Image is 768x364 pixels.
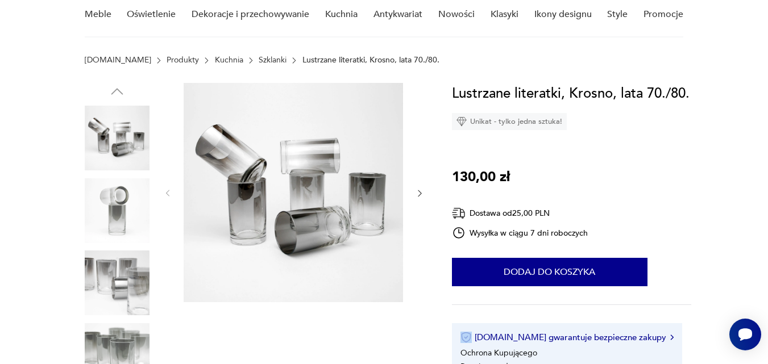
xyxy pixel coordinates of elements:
[452,113,567,130] div: Unikat - tylko jedna sztuka!
[456,116,467,127] img: Ikona diamentu
[167,56,199,65] a: Produkty
[85,250,150,315] img: Zdjęcie produktu Lustrzane literatki, Krosno, lata 70./80.
[85,178,150,243] img: Zdjęcie produktu Lustrzane literatki, Krosno, lata 70./80.
[452,226,588,240] div: Wysyłka w ciągu 7 dni roboczych
[184,83,403,302] img: Zdjęcie produktu Lustrzane literatki, Krosno, lata 70./80.
[452,258,647,286] button: Dodaj do koszyka
[302,56,439,65] p: Lustrzane literatki, Krosno, lata 70./80.
[452,206,588,220] div: Dostawa od 25,00 PLN
[452,206,466,220] img: Ikona dostawy
[452,166,510,188] p: 130,00 zł
[460,348,537,358] li: Ochrona Kupującego
[729,319,761,350] iframe: Smartsupp widget button
[460,332,472,343] img: Ikona certyfikatu
[85,56,151,65] a: [DOMAIN_NAME]
[460,332,674,343] button: [DOMAIN_NAME] gwarantuje bezpieczne zakupy
[85,106,150,170] img: Zdjęcie produktu Lustrzane literatki, Krosno, lata 70./80.
[259,56,287,65] a: Szklanki
[215,56,243,65] a: Kuchnia
[670,334,674,340] img: Ikona strzałki w prawo
[452,83,690,104] h1: Lustrzane literatki, Krosno, lata 70./80.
